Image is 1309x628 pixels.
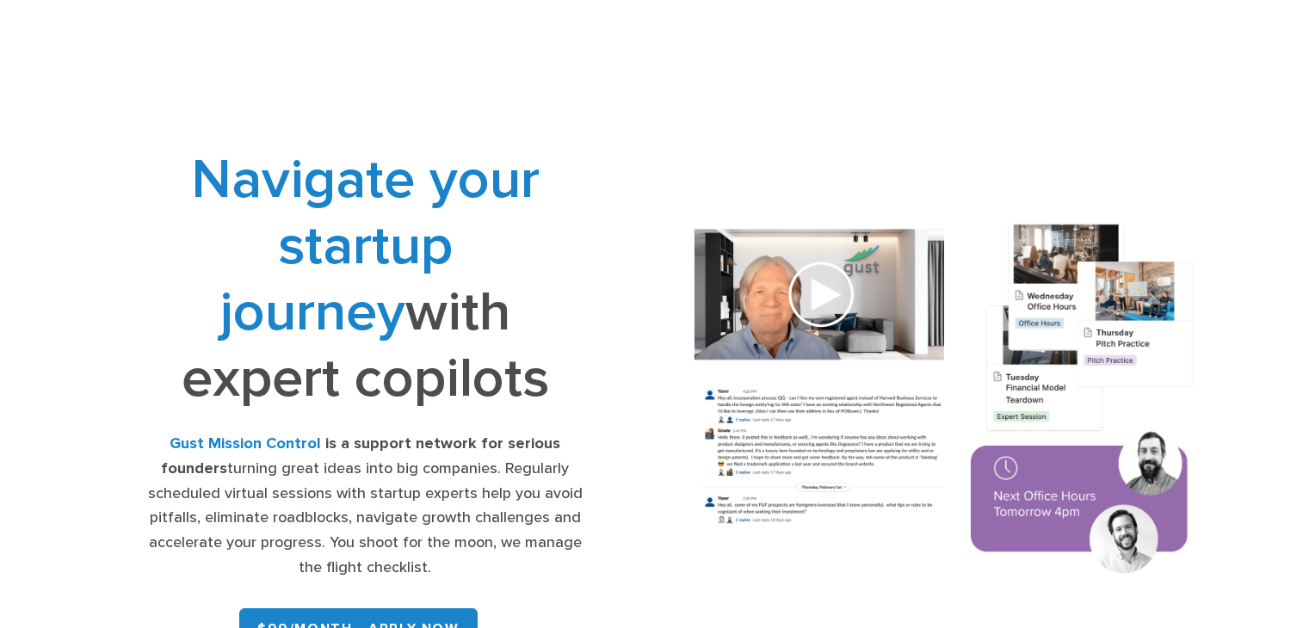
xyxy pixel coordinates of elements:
[668,204,1220,599] img: Composition of calendar events, a video call presentation, and chat rooms
[170,434,321,453] strong: Gust Mission Control
[144,432,586,581] div: turning great ideas into big companies. Regularly scheduled virtual sessions with startup experts...
[191,146,540,345] span: Navigate your startup journey
[161,434,560,477] strong: is a support network for serious founders
[144,146,586,411] h1: with expert copilots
